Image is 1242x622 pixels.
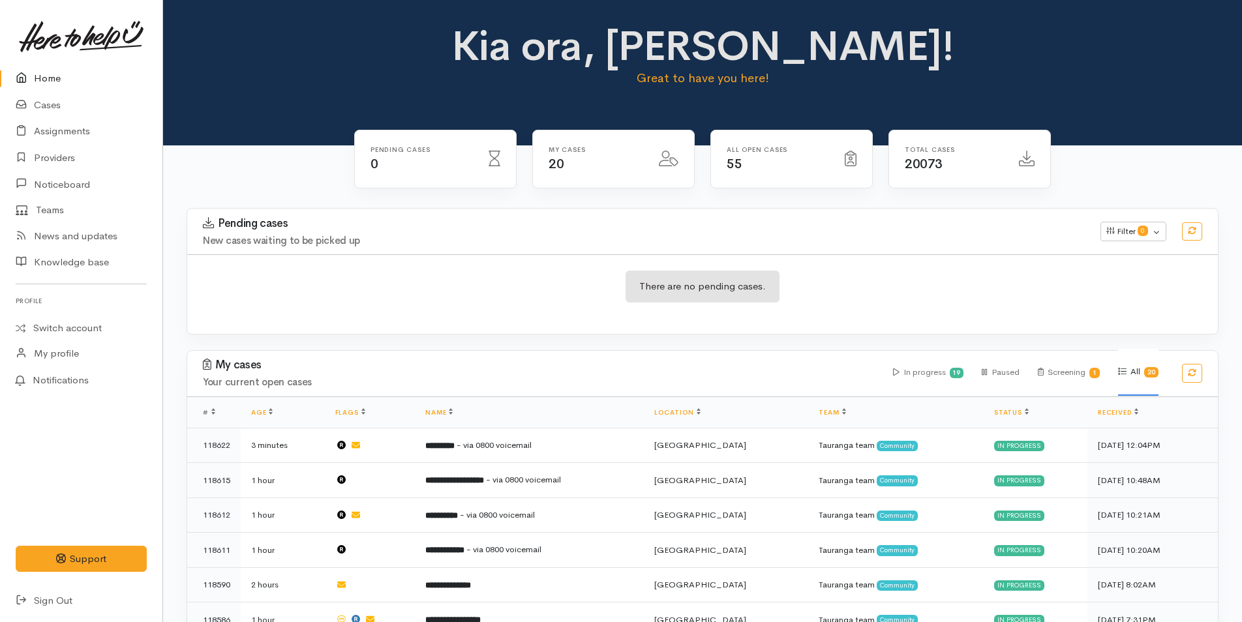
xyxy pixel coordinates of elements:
[654,579,746,590] span: [GEOGRAPHIC_DATA]
[241,428,325,463] td: 3 minutes
[905,146,1003,153] h6: Total cases
[466,544,541,555] span: - via 0800 voicemail
[460,509,535,520] span: - via 0800 voicemail
[187,497,241,533] td: 118612
[994,441,1044,451] div: In progress
[952,368,960,377] b: 19
[449,69,957,87] p: Great to have you here!
[449,23,957,69] h1: Kia ora, [PERSON_NAME]!
[187,533,241,568] td: 118611
[203,217,1085,230] h3: Pending cases
[371,146,473,153] h6: Pending cases
[994,511,1044,521] div: In progress
[727,146,829,153] h6: All Open cases
[877,511,918,521] span: Community
[1087,463,1218,498] td: [DATE] 10:48AM
[994,545,1044,555] div: In progress
[654,475,746,486] span: [GEOGRAPHIC_DATA]
[994,408,1029,417] a: Status
[203,408,215,417] span: #
[808,567,984,602] td: Tauranga team
[982,349,1019,396] div: Paused
[241,463,325,498] td: 1 hour
[241,497,325,533] td: 1 hour
[1087,497,1218,533] td: [DATE] 10:21AM
[893,349,964,396] div: In progress
[727,156,742,172] span: 55
[1138,226,1148,236] span: 0
[241,533,325,568] td: 1 hour
[1100,222,1166,241] button: Filter0
[1147,368,1155,376] b: 20
[187,567,241,602] td: 118590
[241,567,325,602] td: 2 hours
[187,428,241,463] td: 118622
[994,475,1044,486] div: In progress
[187,463,241,498] td: 118615
[808,497,984,533] td: Tauranga team
[626,271,780,303] div: There are no pending cases.
[819,408,845,417] a: Team
[1087,567,1218,602] td: [DATE] 8:02AM
[549,156,564,172] span: 20
[1098,408,1138,417] a: Received
[1038,349,1100,396] div: Screening
[16,292,147,310] h6: Profile
[203,377,877,388] h4: Your current open cases
[16,546,147,572] button: Support
[251,408,273,417] a: Age
[654,439,746,451] span: [GEOGRAPHIC_DATA]
[1087,533,1218,568] td: [DATE] 10:20AM
[425,408,453,417] a: Name
[549,146,643,153] h6: My cases
[808,428,984,463] td: Tauranga team
[905,156,943,172] span: 20073
[808,463,984,498] td: Tauranga team
[877,475,918,486] span: Community
[457,439,532,451] span: - via 0800 voicemail
[877,580,918,591] span: Community
[335,408,365,417] a: Flags
[654,408,701,417] a: Location
[1093,368,1097,377] b: 1
[808,533,984,568] td: Tauranga team
[654,544,746,555] span: [GEOGRAPHIC_DATA]
[877,545,918,555] span: Community
[1118,349,1159,396] div: All
[654,509,746,520] span: [GEOGRAPHIC_DATA]
[203,235,1085,246] h4: New cases waiting to be picked up
[203,359,877,372] h3: My cases
[486,474,561,485] span: - via 0800 voicemail
[994,580,1044,591] div: In progress
[877,441,918,451] span: Community
[1087,428,1218,463] td: [DATE] 12:04PM
[371,156,378,172] span: 0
